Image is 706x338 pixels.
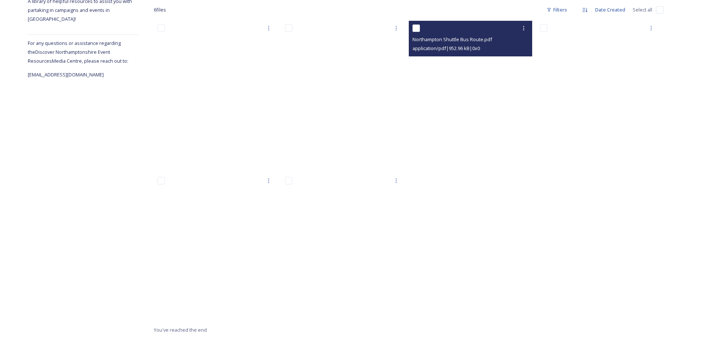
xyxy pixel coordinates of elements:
[154,326,207,333] span: You've reached the end
[28,40,128,64] span: For any questions or assistance regarding the Discover Northamptonshire Event Resources Media Cen...
[543,3,571,17] div: Filters
[633,6,652,13] span: Select all
[412,45,480,52] span: application/pdf | 952.96 kB | 0 x 0
[154,6,166,13] span: 6 file s
[591,3,629,17] div: Date Created
[28,71,104,78] span: [EMAIL_ADDRESS][DOMAIN_NAME]
[536,21,660,114] iframe: msdoc-iframe
[412,36,492,43] span: Northampton Shuttle Bus Route.pdf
